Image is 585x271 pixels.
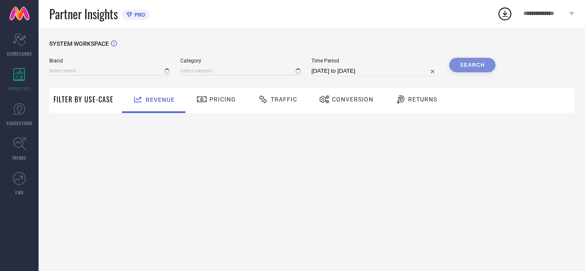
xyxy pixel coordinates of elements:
[271,96,297,103] span: Traffic
[49,66,170,75] input: Select brand
[146,96,175,103] span: Revenue
[209,96,236,103] span: Pricing
[311,58,439,64] span: Time Period
[497,6,513,21] div: Open download list
[311,66,439,76] input: Select time period
[49,5,118,23] span: Partner Insights
[132,12,145,18] span: PRO
[180,58,301,64] span: Category
[15,189,24,196] span: FWD
[49,58,170,64] span: Brand
[7,51,32,57] span: SCORECARDS
[49,40,109,47] span: SYSTEM WORKSPACE
[180,66,301,75] input: Select category
[12,155,27,161] span: TRENDS
[54,94,113,104] span: Filter By Use-Case
[332,96,373,103] span: Conversion
[408,96,437,103] span: Returns
[8,85,31,92] span: WORKSPACE
[6,120,33,126] span: SUGGESTIONS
